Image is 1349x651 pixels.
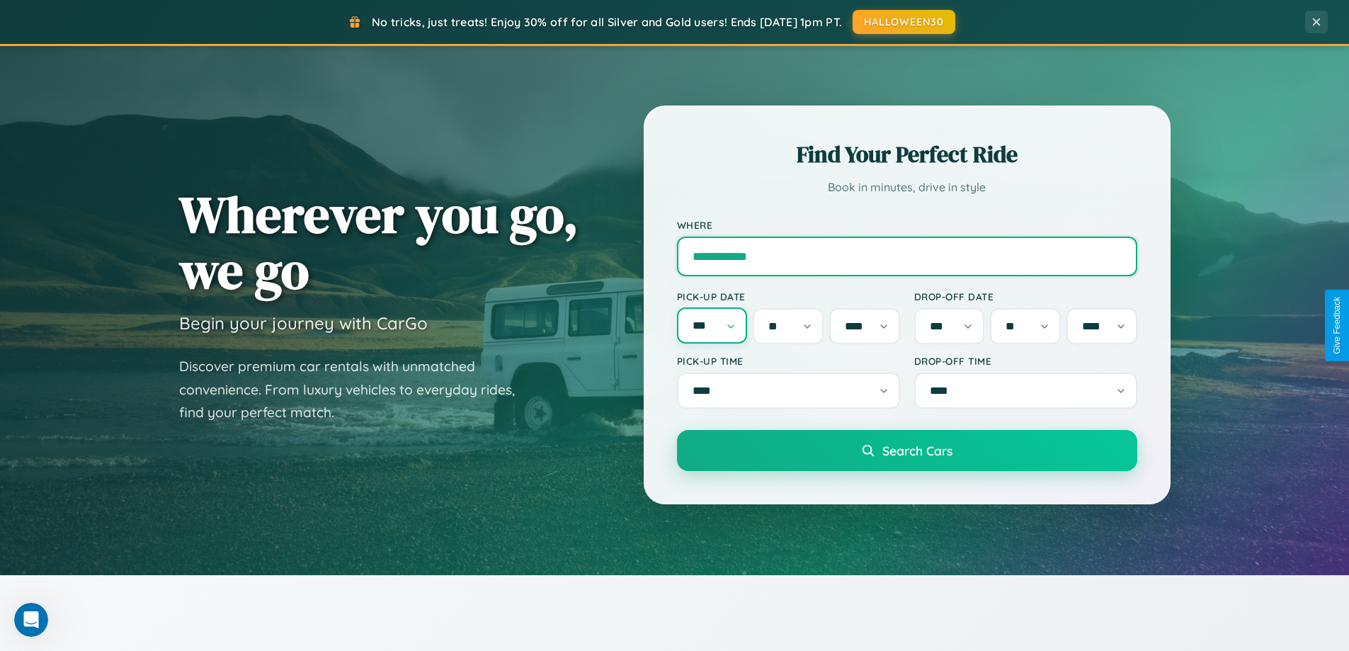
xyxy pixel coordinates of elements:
[677,139,1137,170] h2: Find Your Perfect Ride
[677,430,1137,471] button: Search Cars
[1332,297,1342,354] div: Give Feedback
[372,15,842,29] span: No tricks, just treats! Enjoy 30% off for all Silver and Gold users! Ends [DATE] 1pm PT.
[882,443,952,458] span: Search Cars
[853,10,955,34] button: HALLOWEEN30
[677,290,900,302] label: Pick-up Date
[914,355,1137,367] label: Drop-off Time
[677,219,1137,231] label: Where
[179,186,579,298] h1: Wherever you go, we go
[677,177,1137,198] p: Book in minutes, drive in style
[179,355,533,424] p: Discover premium car rentals with unmatched convenience. From luxury vehicles to everyday rides, ...
[14,603,48,637] iframe: Intercom live chat
[914,290,1137,302] label: Drop-off Date
[179,312,428,334] h3: Begin your journey with CarGo
[677,355,900,367] label: Pick-up Time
